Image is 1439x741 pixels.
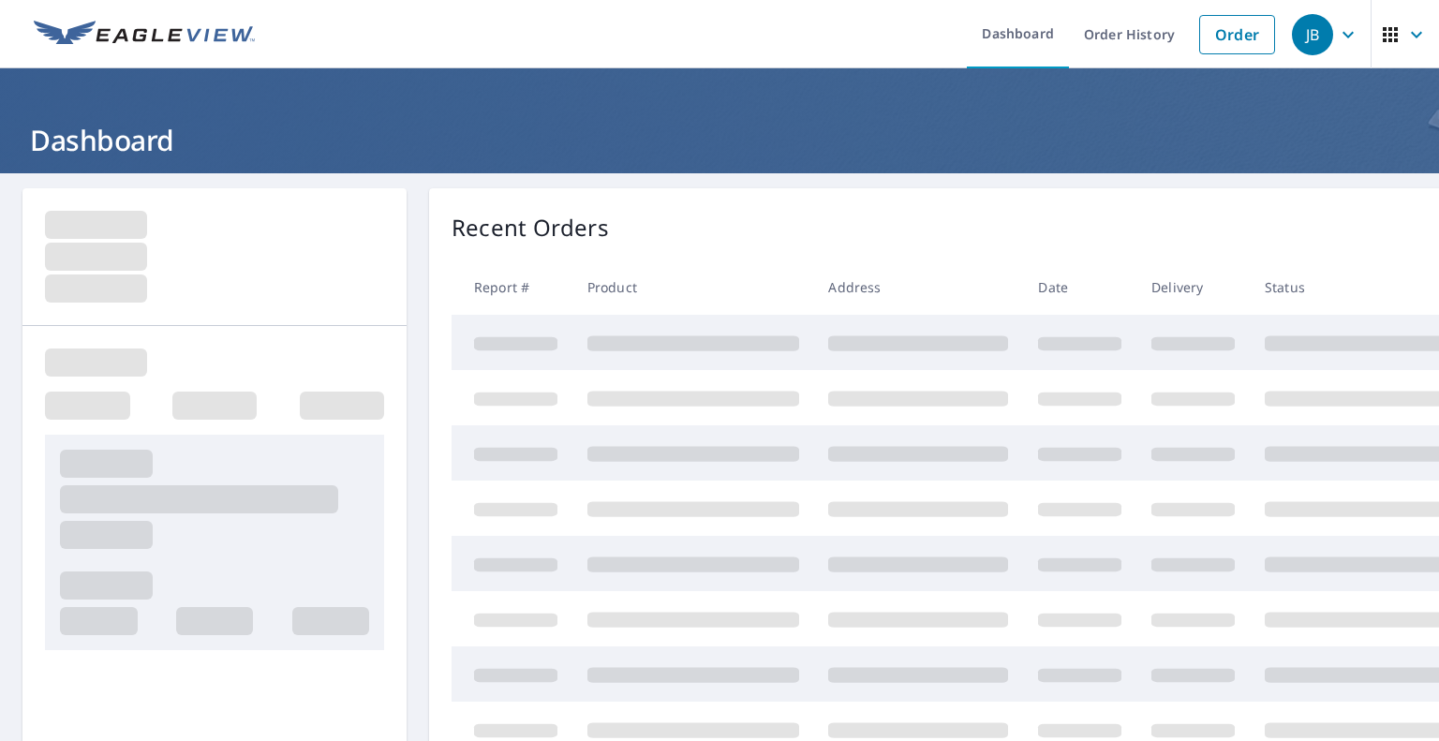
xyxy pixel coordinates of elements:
p: Recent Orders [452,211,609,245]
th: Address [813,259,1023,315]
th: Report # [452,259,572,315]
h1: Dashboard [22,121,1417,159]
div: JB [1292,14,1333,55]
th: Product [572,259,814,315]
a: Order [1199,15,1275,54]
th: Delivery [1136,259,1250,315]
img: EV Logo [34,21,255,49]
th: Date [1023,259,1136,315]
